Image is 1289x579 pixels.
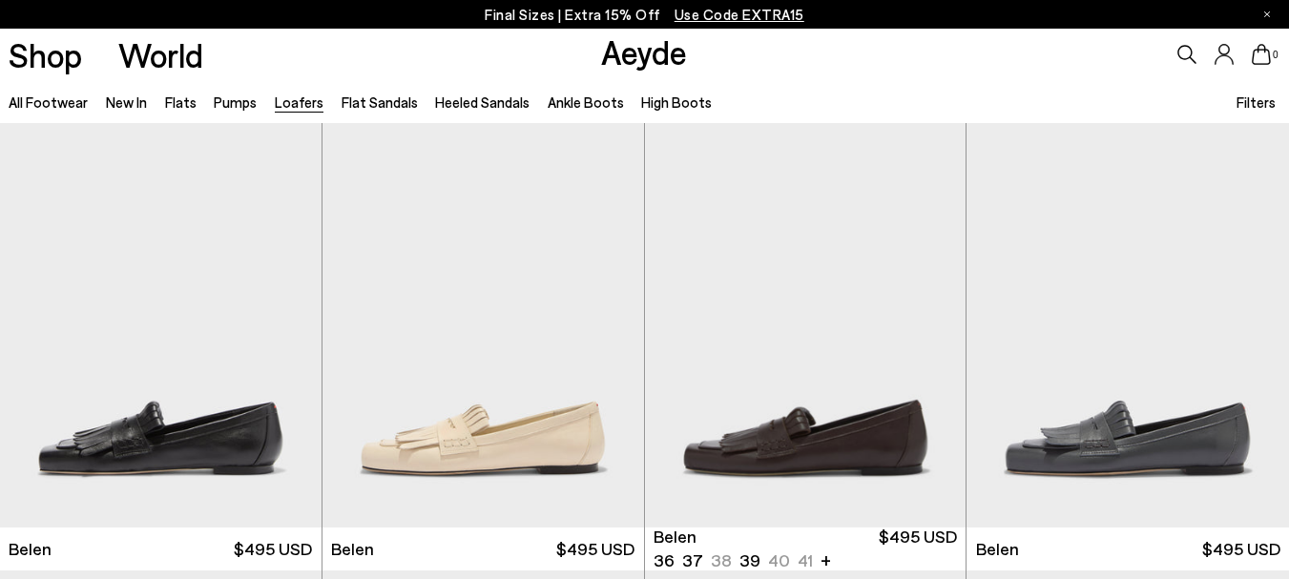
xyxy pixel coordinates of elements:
li: 37 [682,548,703,572]
span: $495 USD [234,537,312,561]
img: Belen Tassel Loafers [322,123,644,527]
span: 0 [1271,50,1280,60]
p: Final Sizes | Extra 15% Off [485,3,804,27]
span: Belen [331,537,374,561]
span: Navigate to /collections/ss25-final-sizes [675,6,804,23]
li: 36 [654,548,675,572]
a: Belen $495 USD [967,527,1289,570]
img: Belen Tassel Loafers [645,123,967,527]
span: $495 USD [1202,537,1280,561]
a: World [118,38,203,72]
a: Aeyde [601,31,687,72]
a: Shop [9,38,82,72]
span: Belen [654,525,696,548]
span: Belen [9,537,52,561]
div: 1 / 6 [645,123,967,527]
a: Next slide Previous slide [645,123,967,527]
a: High Boots [641,93,712,111]
li: + [821,547,831,572]
a: Pumps [214,93,257,111]
span: $495 USD [879,525,957,572]
a: Belen 36 37 38 39 40 41 + $495 USD [645,527,967,570]
li: 39 [739,548,760,572]
a: Flat Sandals [342,93,418,111]
a: New In [106,93,147,111]
a: Heeled Sandals [435,93,530,111]
img: Belen Tassel Loafers [967,123,1289,527]
a: Belen $495 USD [322,527,644,570]
span: Filters [1237,93,1276,111]
span: $495 USD [556,537,634,561]
a: Ankle Boots [548,93,624,111]
a: Flats [165,93,197,111]
a: 0 [1252,44,1271,65]
a: Loafers [275,93,323,111]
ul: variant [654,548,807,572]
a: All Footwear [9,93,88,111]
span: Belen [976,537,1019,561]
